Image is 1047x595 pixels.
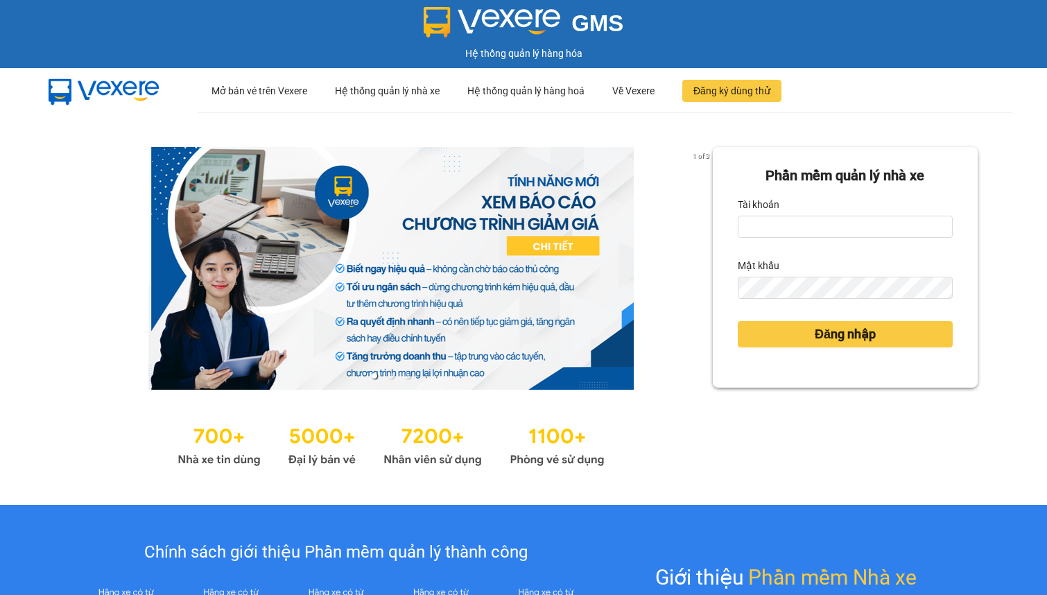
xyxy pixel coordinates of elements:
a: GMS [424,21,624,32]
img: logo 2 [424,7,561,37]
div: Giới thiệu [655,561,917,594]
p: 1 of 3 [689,147,713,165]
button: next slide / item [693,147,713,390]
span: Đăng nhập [815,325,876,344]
div: Hệ thống quản lý hàng hoá [467,69,585,113]
button: Đăng ký dùng thử [682,80,781,102]
span: Phần mềm Nhà xe [748,561,917,594]
div: Hệ thống quản lý hàng hóa [3,46,1044,61]
input: Tài khoản [738,216,953,238]
label: Mật khẩu [738,255,779,277]
div: Chính sách giới thiệu Phần mềm quản lý thành công [73,540,599,566]
div: Mở bán vé trên Vexere [211,69,307,113]
li: slide item 3 [405,373,410,379]
label: Tài khoản [738,193,779,216]
input: Mật khẩu [738,277,953,299]
span: Đăng ký dùng thử [693,83,770,98]
img: mbUUG5Q.png [35,68,173,114]
li: slide item 1 [372,373,377,379]
div: Hệ thống quản lý nhà xe [335,69,440,113]
button: previous slide / item [69,147,89,390]
div: Về Vexere [612,69,655,113]
img: Statistics.png [178,417,605,470]
button: Đăng nhập [738,321,953,347]
div: Phần mềm quản lý nhà xe [738,165,953,187]
span: GMS [571,10,623,36]
li: slide item 2 [388,373,394,379]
